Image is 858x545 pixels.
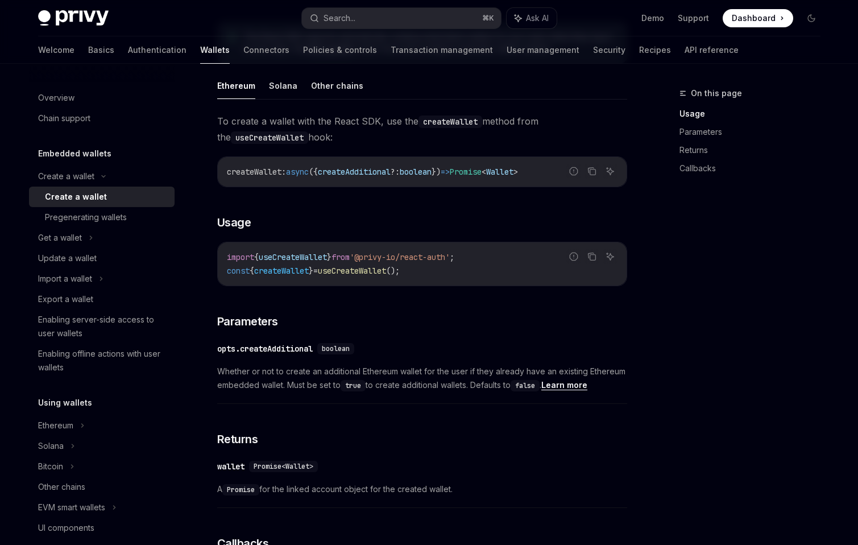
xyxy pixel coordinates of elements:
[217,313,278,329] span: Parameters
[231,131,308,144] code: useCreateWallet
[38,480,85,494] div: Other chains
[566,164,581,179] button: Report incorrect code
[450,167,482,177] span: Promise
[311,72,363,99] button: Other chains
[679,159,830,177] a: Callbacks
[566,249,581,264] button: Report incorrect code
[678,13,709,24] a: Support
[38,419,73,432] div: Ethereum
[302,8,501,28] button: Search...⌘K
[29,477,175,497] a: Other chains
[29,344,175,378] a: Enabling offline actions with user wallets
[526,13,549,24] span: Ask AI
[318,266,386,276] span: useCreateWallet
[243,36,289,64] a: Connectors
[269,72,297,99] button: Solana
[45,190,107,204] div: Create a wallet
[327,252,331,262] span: }
[639,36,671,64] a: Recipes
[38,170,94,183] div: Create a wallet
[38,396,92,410] h5: Using wallets
[324,11,355,25] div: Search...
[391,36,493,64] a: Transaction management
[29,248,175,269] a: Update a wallet
[29,207,175,228] a: Pregenerating wallets
[29,289,175,309] a: Export a wallet
[29,88,175,108] a: Overview
[29,518,175,538] a: UI components
[679,141,830,159] a: Returns
[286,167,309,177] span: async
[29,108,175,129] a: Chain support
[38,112,90,125] div: Chain support
[29,187,175,207] a: Create a wallet
[802,9,820,27] button: Toggle dark mode
[482,167,486,177] span: <
[603,164,617,179] button: Ask AI
[679,123,830,141] a: Parameters
[38,251,97,265] div: Update a wallet
[486,167,513,177] span: Wallet
[38,147,111,160] h5: Embedded wallets
[685,36,739,64] a: API reference
[38,521,94,535] div: UI components
[691,86,742,100] span: On this page
[217,72,255,99] button: Ethereum
[217,214,251,230] span: Usage
[227,266,250,276] span: const
[331,252,350,262] span: from
[585,164,599,179] button: Copy the contents from the code block
[679,105,830,123] a: Usage
[723,9,793,27] a: Dashboard
[128,36,186,64] a: Authentication
[281,167,286,177] span: :
[391,167,400,177] span: ?:
[541,380,587,390] a: Learn more
[432,167,441,177] span: })
[200,36,230,64] a: Wallets
[38,272,92,286] div: Import a wallet
[250,266,254,276] span: {
[38,501,105,514] div: EVM smart wallets
[38,439,64,453] div: Solana
[585,249,599,264] button: Copy the contents from the code block
[593,36,625,64] a: Security
[38,347,168,374] div: Enabling offline actions with user wallets
[29,309,175,344] a: Enabling server-side access to user wallets
[482,14,494,23] span: ⌘ K
[254,252,259,262] span: {
[38,10,109,26] img: dark logo
[309,266,313,276] span: }
[227,252,254,262] span: import
[386,266,400,276] span: ();
[350,252,450,262] span: '@privy-io/react-auth'
[38,91,74,105] div: Overview
[217,113,627,145] span: To create a wallet with the React SDK, use the method from the hook:
[318,167,391,177] span: createAdditional
[322,344,350,353] span: boolean
[88,36,114,64] a: Basics
[259,252,327,262] span: useCreateWallet
[217,482,627,496] span: A for the linked account object for the created wallet.
[38,231,82,245] div: Get a wallet
[45,210,127,224] div: Pregenerating wallets
[254,462,313,471] span: Promise<Wallet>
[303,36,377,64] a: Policies & controls
[309,167,318,177] span: ({
[254,266,309,276] span: createWallet
[313,266,318,276] span: =
[507,8,557,28] button: Ask AI
[217,365,627,392] span: Whether or not to create an additional Ethereum wallet for the user if they already have an exist...
[217,343,313,354] div: opts.createAdditional
[227,167,281,177] span: createWallet
[38,36,74,64] a: Welcome
[400,167,432,177] span: boolean
[217,461,244,472] div: wallet
[217,431,258,447] span: Returns
[341,380,366,391] code: true
[732,13,776,24] span: Dashboard
[513,167,518,177] span: >
[38,460,63,473] div: Bitcoin
[641,13,664,24] a: Demo
[38,292,93,306] div: Export a wallet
